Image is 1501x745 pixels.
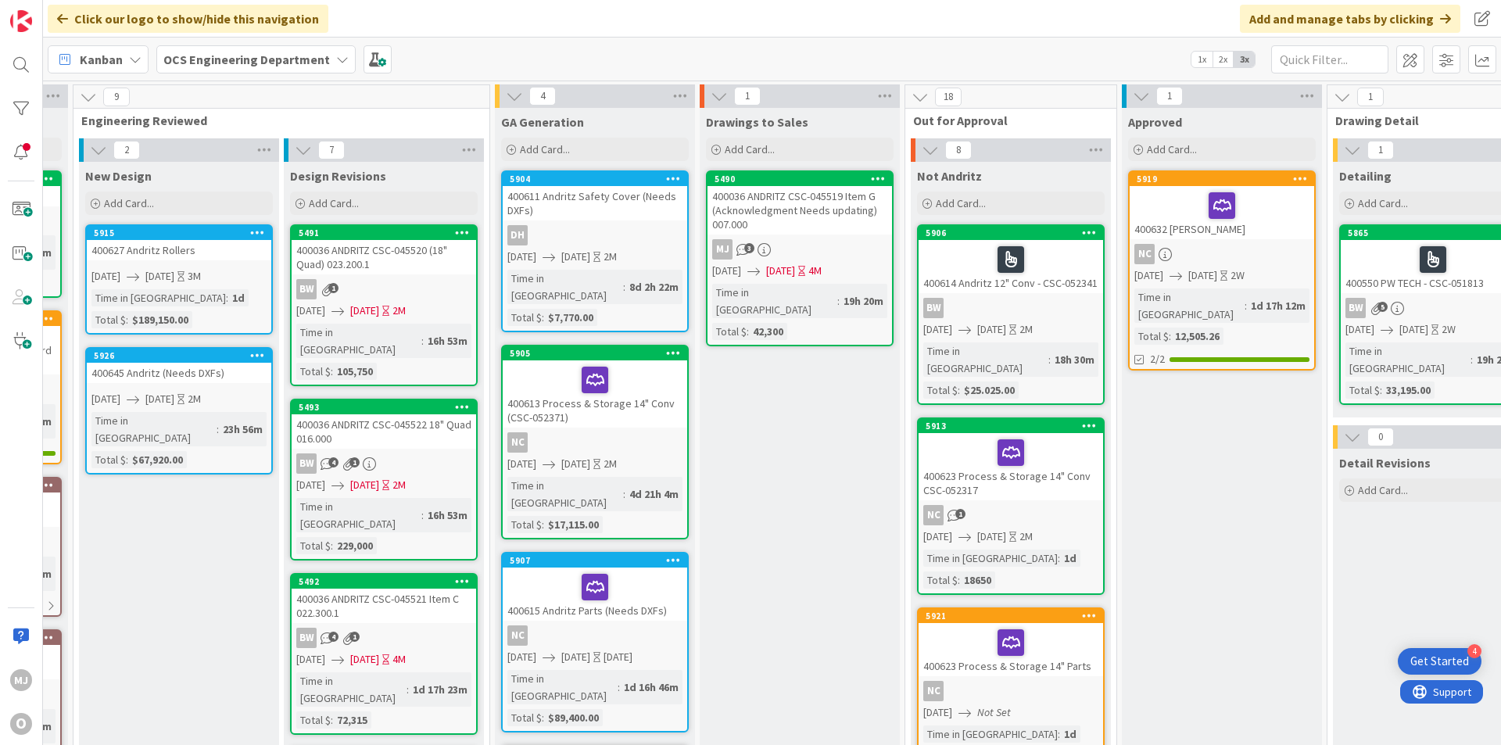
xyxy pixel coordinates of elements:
[421,332,424,349] span: :
[1367,428,1394,446] span: 0
[126,451,128,468] span: :
[923,725,1058,743] div: Time in [GEOGRAPHIC_DATA]
[561,249,590,265] span: [DATE]
[226,289,228,306] span: :
[296,651,325,668] span: [DATE]
[1134,267,1163,284] span: [DATE]
[292,453,476,474] div: BW
[955,509,965,519] span: 1
[1442,321,1456,338] div: 2W
[328,283,339,293] span: 1
[507,456,536,472] span: [DATE]
[840,292,887,310] div: 19h 20m
[1345,321,1374,338] span: [DATE]
[91,289,226,306] div: Time in [GEOGRAPHIC_DATA]
[604,649,632,665] div: [DATE]
[331,363,333,380] span: :
[292,575,476,623] div: 5492400036 ANDRITZ CSC-045521 Item C 022.300.1
[331,711,333,729] span: :
[958,381,960,399] span: :
[503,432,687,453] div: NC
[1471,351,1473,368] span: :
[919,298,1103,318] div: BW
[935,88,962,106] span: 18
[104,196,154,210] span: Add Card...
[1358,483,1408,497] span: Add Card...
[1130,172,1314,239] div: 5919400632 [PERSON_NAME]
[1128,170,1316,371] a: 5919400632 [PERSON_NAME]NC[DATE][DATE]2WTime in [GEOGRAPHIC_DATA]:1d 17h 12mTotal $:12,505.262/2
[163,52,330,67] b: OCS Engineering Department
[510,348,687,359] div: 5905
[919,226,1103,240] div: 5906
[1130,244,1314,264] div: NC
[958,571,960,589] span: :
[919,609,1103,623] div: 5921
[503,625,687,646] div: NC
[333,363,377,380] div: 105,750
[290,168,386,184] span: Design Revisions
[296,537,331,554] div: Total $
[1058,725,1060,743] span: :
[1191,52,1213,67] span: 1x
[292,589,476,623] div: 400036 ANDRITZ CSC-045521 Item C 022.300.1
[299,227,476,238] div: 5491
[1048,351,1051,368] span: :
[1137,174,1314,184] div: 5919
[87,226,271,260] div: 5915400627 Andritz Rollers
[507,249,536,265] span: [DATE]
[923,321,952,338] span: [DATE]
[1019,321,1033,338] div: 2M
[625,278,682,295] div: 8d 2h 22m
[87,349,271,363] div: 5926
[349,457,360,467] span: 1
[919,681,1103,701] div: NC
[919,433,1103,500] div: 400623 Process & Storage 14" Conv CSC-052317
[87,349,271,383] div: 5926400645 Andritz (Needs DXFs)
[507,649,536,665] span: [DATE]
[1130,186,1314,239] div: 400632 [PERSON_NAME]
[926,421,1103,432] div: 5913
[734,87,761,106] span: 1
[837,292,840,310] span: :
[296,324,421,358] div: Time in [GEOGRAPHIC_DATA]
[507,225,528,245] div: DH
[1240,5,1460,33] div: Add and manage tabs by clicking
[503,568,687,621] div: 400615 Andritz Parts (Needs DXFs)
[501,345,689,539] a: 5905400613 Process & Storage 14" Conv (CSC-052371)NC[DATE][DATE]2MTime in [GEOGRAPHIC_DATA]:4d 21...
[744,243,754,253] span: 3
[228,289,249,306] div: 1d
[292,400,476,449] div: 5493400036 ANDRITZ CSC-045522 18" Quad 016.000
[126,311,128,328] span: :
[299,402,476,413] div: 5493
[708,186,892,235] div: 400036 ANDRITZ CSC-045519 Item G (Acknowledgment Needs updating) 007.000
[708,172,892,186] div: 5490
[507,709,542,726] div: Total $
[309,196,359,210] span: Add Card...
[501,170,689,332] a: 5904400611 Andritz Safety Cover (Needs DXFs)DH[DATE][DATE]2MTime in [GEOGRAPHIC_DATA]:8d 2h 22mTo...
[913,113,1097,128] span: Out for Approval
[706,114,808,130] span: Drawings to Sales
[333,537,377,554] div: 229,000
[1134,328,1169,345] div: Total $
[1345,342,1471,377] div: Time in [GEOGRAPHIC_DATA]
[292,414,476,449] div: 400036 ANDRITZ CSC-045522 18" Quad 016.000
[501,552,689,732] a: 5907400615 Andritz Parts (Needs DXFs)NC[DATE][DATE][DATE]Time in [GEOGRAPHIC_DATA]:1d 16h 46mTota...
[923,505,944,525] div: NC
[91,311,126,328] div: Total $
[708,239,892,260] div: MJ
[725,142,775,156] span: Add Card...
[409,681,471,698] div: 1d 17h 23m
[91,268,120,285] span: [DATE]
[392,651,406,668] div: 4M
[712,323,747,340] div: Total $
[747,323,749,340] span: :
[507,477,623,511] div: Time in [GEOGRAPHIC_DATA]
[503,553,687,568] div: 5907
[188,268,201,285] div: 3M
[145,268,174,285] span: [DATE]
[1358,196,1408,210] span: Add Card...
[1380,381,1382,399] span: :
[10,713,32,735] div: O
[507,309,542,326] div: Total $
[960,381,1019,399] div: $25.025.00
